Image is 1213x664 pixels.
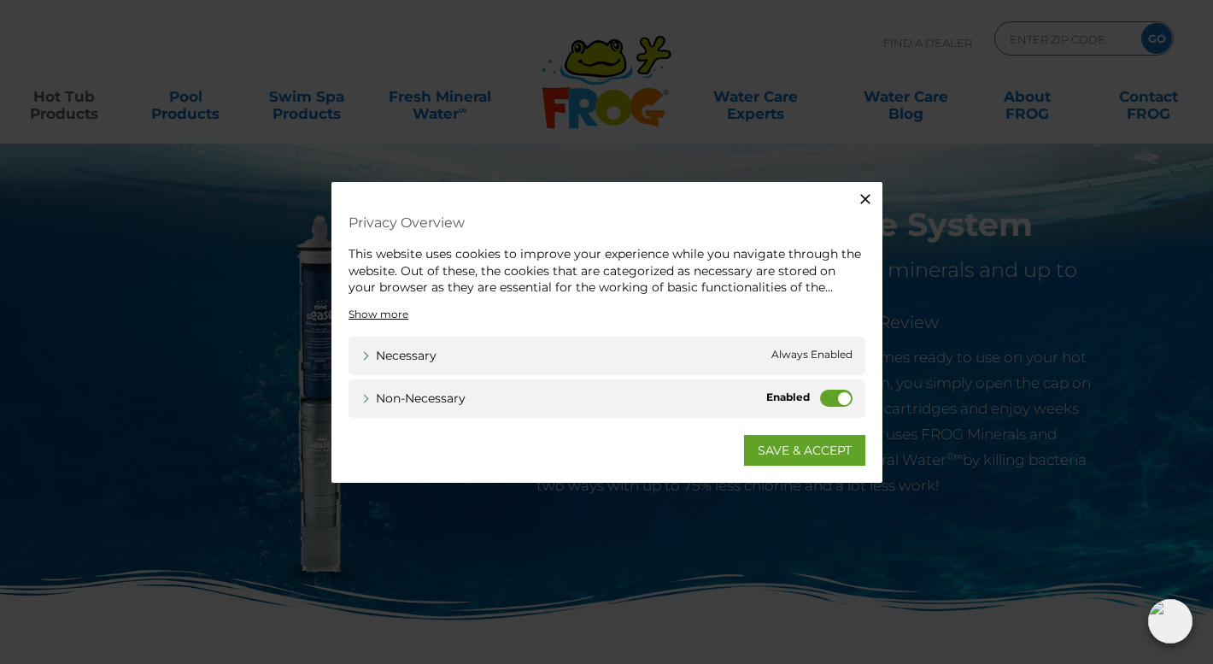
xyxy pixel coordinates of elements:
h4: Privacy Overview [349,208,865,238]
a: Show more [349,306,408,321]
span: Always Enabled [771,346,853,364]
a: SAVE & ACCEPT [744,434,865,465]
a: Necessary [361,346,437,364]
a: Non-necessary [361,389,466,407]
img: openIcon [1148,599,1192,643]
div: This website uses cookies to improve your experience while you navigate through the website. Out ... [349,246,865,297]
